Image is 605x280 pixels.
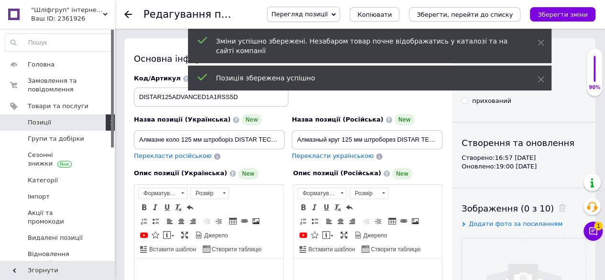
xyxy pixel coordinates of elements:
div: Створено: 16:57 [DATE] [462,154,586,162]
a: Вставити повідомлення [162,230,176,240]
span: Додати фото за посиланням [469,220,562,227]
span: Сезонні знижки [28,151,88,168]
button: Зберегти, перейти до списку [409,7,520,22]
span: Замовлення та повідомлення [28,77,88,94]
a: Джерело [194,230,230,240]
span: Назва позиції (Українська) [134,116,231,123]
span: Групи та добірки [28,134,84,143]
span: Імпорт [28,192,50,201]
button: Копіювати [350,7,399,22]
span: Перекласти російською [134,152,211,159]
i: Зберегти зміни [538,11,588,18]
span: 1 [594,222,603,230]
a: Повернути (Ctrl+Z) [185,202,195,213]
span: Форматування [139,188,178,199]
a: Таблиця [387,216,397,226]
a: Курсив (Ctrl+I) [150,202,161,213]
a: Створити таблицю [360,244,422,254]
a: Вставити шаблон [139,244,198,254]
span: Видалені позиції [28,234,83,242]
a: Курсив (Ctrl+I) [309,202,320,213]
a: Додати відео з YouTube [298,230,308,240]
a: По лівому краю [324,216,334,226]
a: Вставити/видалити маркований список [150,216,161,226]
a: По центру [335,216,346,226]
span: "Шліфгруп" інтернет магазин [31,6,103,14]
span: New [242,114,262,125]
a: Джерело [353,230,389,240]
span: Форматування [298,188,337,199]
span: Розмір [350,188,379,199]
a: Максимізувати [339,230,349,240]
div: Ваш ID: 2361926 [31,14,115,23]
a: Жирний (Ctrl+B) [139,202,149,213]
a: Видалити форматування [173,202,184,213]
a: Підкреслений (Ctrl+U) [162,202,172,213]
input: Пошук [5,34,112,51]
a: Таблиця [228,216,238,226]
a: Жирний (Ctrl+B) [298,202,308,213]
a: Вставити іконку [309,230,320,240]
span: Розмір [191,188,220,199]
a: Вставити іконку [150,230,161,240]
div: Повернутися назад [124,11,132,18]
a: Зображення [410,216,420,226]
span: Вставити шаблон [307,246,355,254]
a: По центру [176,216,187,226]
a: По лівому краю [165,216,175,226]
span: Опис позиції (Російська) [293,169,381,177]
span: New [392,168,412,179]
i: Зберегти, перейти до списку [417,11,513,18]
button: Зберегти зміни [530,7,595,22]
div: 90% [587,84,602,91]
div: Позиція збережена успішно [216,73,514,83]
a: Повернути (Ctrl+Z) [344,202,354,213]
a: Підкреслений (Ctrl+U) [321,202,331,213]
div: Оновлено: 19:00 [DATE] [462,162,586,171]
div: прихований [472,97,511,105]
h1: Редагування позиції: Алмазне коло 125 мм штроборіз DISTAR TECHNIC ADVANCED [143,9,576,20]
div: 90% Якість заповнення [586,48,603,96]
a: Вставити/Редагувати посилання (Ctrl+L) [239,216,250,226]
span: Товари та послуги [28,102,88,111]
a: Створити таблицю [201,244,263,254]
a: Збільшити відступ [373,216,383,226]
a: По правому краю [347,216,357,226]
a: Вставити/видалити маркований список [309,216,320,226]
span: Джерело [362,232,387,240]
a: Збільшити відступ [213,216,224,226]
span: Перегляд позиції [271,11,328,18]
a: Додати відео з YouTube [139,230,149,240]
a: Розмір [350,188,388,199]
a: Зображення [251,216,261,226]
a: Вставити повідомлення [321,230,335,240]
a: Максимізувати [179,230,190,240]
div: Основна інформація [134,53,442,65]
a: Розмір [190,188,229,199]
div: Створення та оновлення [462,137,586,149]
span: Створити таблицю [210,246,262,254]
span: Опис позиції (Українська) [134,169,227,177]
span: Джерело [203,232,228,240]
span: Акції та промокоди [28,209,88,226]
span: Категорії [28,176,58,185]
span: Перекласти українською [292,152,374,159]
a: Зменшити відступ [361,216,372,226]
span: Вставити шаблон [148,246,196,254]
span: Код/Артикул [134,75,181,82]
a: Вставити/видалити нумерований список [139,216,149,226]
span: Головна [28,60,55,69]
span: Позиції [28,118,51,127]
a: Видалити форматування [332,202,343,213]
span: New [395,114,415,125]
a: По правому краю [187,216,198,226]
a: Вставити/видалити нумерований список [298,216,308,226]
a: Форматування [297,188,347,199]
a: Вставити шаблон [298,244,357,254]
div: Зображення (0 з 10) [462,202,586,214]
a: Вставити/Редагувати посилання (Ctrl+L) [398,216,409,226]
a: Форматування [138,188,187,199]
span: Відновлення позицій [28,250,88,267]
a: Зменшити відступ [202,216,212,226]
input: Наприклад, H&M жіноча сукня зелена 38 розмір вечірня максі з блискітками [134,130,285,149]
